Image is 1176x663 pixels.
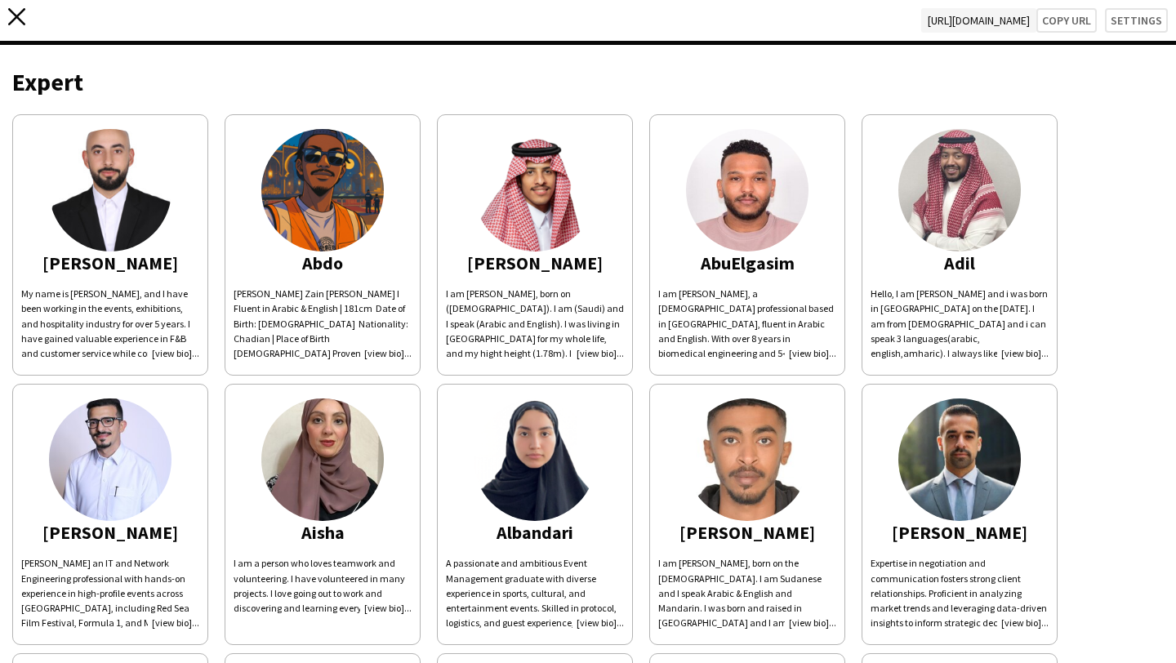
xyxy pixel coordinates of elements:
[446,525,624,540] div: Albandari
[658,556,836,630] div: I am [PERSON_NAME], born on the [DEMOGRAPHIC_DATA]. I am Sudanese and I speak Arabic & English an...
[261,129,384,251] img: thumb-68a3c8b73bce9.png
[446,256,624,270] div: [PERSON_NAME]
[21,525,199,540] div: [PERSON_NAME]
[1105,8,1168,33] button: Settings
[21,556,199,630] div: [PERSON_NAME] an IT and Network Engineering professional with hands-on experience in high-profile...
[871,525,1049,540] div: [PERSON_NAME]
[474,398,596,521] img: thumb-6843f82b3b85b.png
[871,556,1049,630] div: Expertise in negotiation and communication fosters strong client relationships. Proficient in ana...
[234,287,412,361] div: [PERSON_NAME] Zain [PERSON_NAME] I Fluent in Arabic & English | 181cm Date of Birth: [DEMOGRAPHIC...
[898,398,1021,521] img: thumb-68befcf21b0d9.jpg
[686,398,808,521] img: thumb-6888d51e789fe.jpeg
[446,556,624,630] div: A passionate and ambitious Event Management graduate with diverse experience in sports, cultural,...
[21,287,199,361] div: My name is [PERSON_NAME], and I have been working in the events, exhibitions, and hospitality ind...
[446,287,624,361] div: I am [PERSON_NAME], born on ([DEMOGRAPHIC_DATA]). I am (Saudi) and I speak (Arabic and English). ...
[686,129,808,251] img: thumb-6727492f2e103.jpeg
[21,256,199,270] div: [PERSON_NAME]
[921,8,1036,33] span: [URL][DOMAIN_NAME]
[658,287,836,361] div: I am [PERSON_NAME], a [DEMOGRAPHIC_DATA] professional based in [GEOGRAPHIC_DATA], fluent in Arabi...
[898,129,1021,251] img: thumb-66957b6a9fc13.jpeg
[234,556,412,616] div: I am a person who loves teamwork and volunteering. I have volunteered in many projects. I love go...
[474,129,596,251] img: thumb-672cbfff29897.png
[871,287,1049,361] div: Hello, I am [PERSON_NAME] and i was born in [GEOGRAPHIC_DATA] on the [DATE]. I am from [DEMOGRAPH...
[871,256,1049,270] div: Adil
[658,256,836,270] div: AbuElgasim
[49,129,171,251] img: thumb-68c182638f8af.jpeg
[261,398,384,521] img: thumb-65552d1db1c42.jpg
[658,525,836,540] div: [PERSON_NAME]
[234,525,412,540] div: Aisha
[1036,8,1097,33] button: Copy url
[12,69,1164,94] div: Expert
[49,398,171,521] img: thumb-664b4d7abf4cb.jpeg
[234,256,412,270] div: Abdo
